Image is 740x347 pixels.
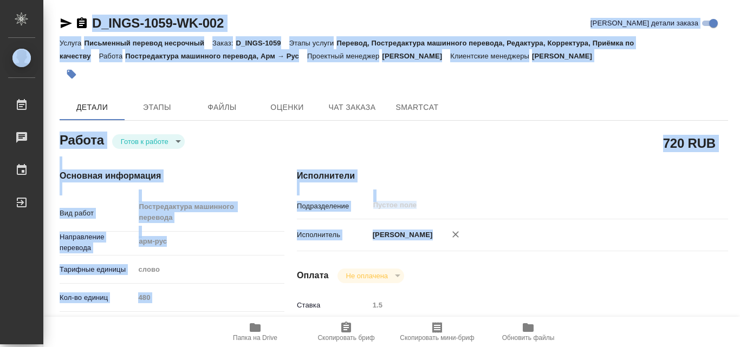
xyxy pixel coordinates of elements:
p: Письменный перевод несрочный [84,39,212,47]
p: Тарифные единицы [60,264,134,275]
button: Готов к работе [118,137,172,146]
span: Папка на Drive [233,334,277,342]
button: Скопировать мини-бриф [392,317,483,347]
span: Скопировать мини-бриф [400,334,474,342]
p: Проектный менеджер [307,52,382,60]
p: D_INGS-1059 [236,39,289,47]
input: Пустое поле [369,297,692,313]
input: Пустое поле [134,290,284,305]
span: Этапы [131,101,183,114]
button: Удалить исполнителя [444,222,468,246]
span: [PERSON_NAME] детали заказа [590,18,698,29]
button: Скопировать бриф [301,317,392,347]
p: Заказ: [212,39,236,47]
span: SmartCat [391,101,443,114]
p: Клиентские менеджеры [450,52,532,60]
div: Готов к работе [337,269,404,283]
span: Файлы [196,101,248,114]
p: Направление перевода [60,232,134,253]
span: Детали [66,101,118,114]
span: Чат заказа [326,101,378,114]
span: Обновить файлы [502,334,555,342]
p: Перевод, Постредактура машинного перевода, Редактура, Корректура, Приёмка по качеству [60,39,634,60]
div: слово [134,260,284,279]
div: Готов к работе [112,134,185,149]
button: Добавить тэг [60,62,83,86]
h4: Оплата [297,269,329,282]
p: Услуга [60,39,84,47]
p: Этапы услуги [289,39,337,47]
p: Исполнитель [297,230,369,240]
p: Кол-во единиц [60,292,134,303]
button: Обновить файлы [483,317,574,347]
span: Оценки [261,101,313,114]
span: Скопировать бриф [317,334,374,342]
p: [PERSON_NAME] [382,52,450,60]
p: Ставка [297,300,369,311]
button: Скопировать ссылку для ЯМессенджера [60,17,73,30]
input: Пустое поле [372,199,667,212]
p: [PERSON_NAME] [369,230,433,240]
button: Папка на Drive [210,317,301,347]
p: Вид работ [60,208,134,219]
button: Не оплачена [343,271,391,280]
p: [PERSON_NAME] [532,52,600,60]
p: Постредактура машинного перевода, Арм → Рус [125,52,307,60]
h4: Исполнители [297,169,728,182]
h2: Работа [60,129,104,149]
p: Работа [99,52,126,60]
p: Подразделение [297,201,369,212]
button: Скопировать ссылку [75,17,88,30]
h2: 720 RUB [663,134,716,152]
a: D_INGS-1059-WK-002 [92,16,224,30]
h4: Основная информация [60,169,254,182]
